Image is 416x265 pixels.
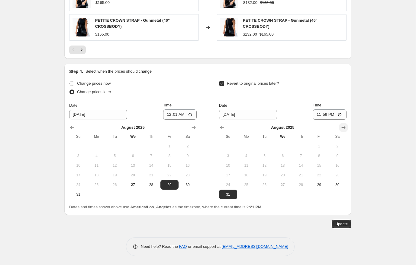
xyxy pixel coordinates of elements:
[237,170,255,180] button: Monday August 18 2025
[331,173,344,178] span: 23
[69,132,87,141] th: Sunday
[294,153,308,158] span: 7
[179,170,197,180] button: Saturday August 23 2025
[87,161,105,170] button: Monday August 11 2025
[126,163,140,168] span: 13
[179,161,197,170] button: Saturday August 16 2025
[124,151,142,161] button: Wednesday August 6 2025
[68,123,76,132] button: Show previous month, July 2025
[90,163,103,168] span: 11
[274,170,292,180] button: Wednesday August 20 2025
[274,151,292,161] button: Wednesday August 6 2025
[69,46,86,54] nav: Pagination
[313,109,347,120] input: 12:00
[219,170,237,180] button: Sunday August 17 2025
[219,103,227,108] span: Date
[312,182,326,187] span: 29
[328,161,347,170] button: Saturday August 16 2025
[72,182,85,187] span: 24
[219,161,237,170] button: Sunday August 10 2025
[142,170,160,180] button: Thursday August 21 2025
[69,180,87,190] button: Sunday August 24 2025
[163,103,172,107] span: Time
[163,182,176,187] span: 29
[108,173,121,178] span: 19
[181,134,194,139] span: Sa
[221,182,235,187] span: 24
[328,170,347,180] button: Saturday August 23 2025
[219,190,237,199] button: Sunday August 31 2025
[218,123,226,132] button: Show previous month, July 2025
[142,132,160,141] th: Thursday
[310,170,328,180] button: Friday August 22 2025
[294,134,308,139] span: Th
[106,132,124,141] th: Tuesday
[90,153,103,158] span: 4
[335,222,348,226] span: Update
[294,163,308,168] span: 14
[179,244,187,249] a: FAQ
[274,180,292,190] button: Today Wednesday August 27 2025
[312,153,326,158] span: 8
[181,153,194,158] span: 9
[276,163,289,168] span: 13
[227,81,279,86] span: Revert to original prices later?
[294,173,308,178] span: 21
[72,173,85,178] span: 17
[312,163,326,168] span: 15
[163,144,176,149] span: 1
[69,151,87,161] button: Sunday August 3 2025
[73,18,90,36] img: A7400208-3_80x.jpg
[69,68,83,74] h2: Step 4.
[126,182,140,187] span: 27
[221,173,235,178] span: 17
[292,161,310,170] button: Thursday August 14 2025
[130,205,171,209] b: America/Los_Angeles
[72,153,85,158] span: 3
[181,144,194,149] span: 2
[69,205,261,209] span: Dates and times shown above use as the timezone, where the current time is
[292,180,310,190] button: Thursday August 28 2025
[142,151,160,161] button: Thursday August 7 2025
[221,134,235,139] span: Su
[163,109,197,120] input: 12:00
[163,173,176,178] span: 22
[179,151,197,161] button: Saturday August 9 2025
[221,153,235,158] span: 3
[144,182,158,187] span: 28
[310,151,328,161] button: Friday August 8 2025
[108,134,121,139] span: Tu
[126,134,140,139] span: We
[219,180,237,190] button: Sunday August 24 2025
[331,163,344,168] span: 16
[124,132,142,141] th: Wednesday
[237,151,255,161] button: Monday August 4 2025
[243,18,318,29] span: PETITE CROWN STRAP - Gunmetal (46" CROSSBODY)
[310,132,328,141] th: Friday
[160,132,179,141] th: Friday
[87,180,105,190] button: Monday August 25 2025
[87,151,105,161] button: Monday August 4 2025
[276,153,289,158] span: 6
[313,103,321,107] span: Time
[328,151,347,161] button: Saturday August 9 2025
[219,151,237,161] button: Sunday August 3 2025
[106,180,124,190] button: Tuesday August 26 2025
[255,151,273,161] button: Tuesday August 5 2025
[240,182,253,187] span: 25
[72,163,85,168] span: 10
[181,163,194,168] span: 16
[237,180,255,190] button: Monday August 25 2025
[258,163,271,168] span: 12
[163,153,176,158] span: 8
[69,103,77,108] span: Date
[77,90,111,94] span: Change prices later
[124,170,142,180] button: Wednesday August 20 2025
[240,163,253,168] span: 11
[72,134,85,139] span: Su
[160,161,179,170] button: Friday August 15 2025
[69,161,87,170] button: Sunday August 10 2025
[163,134,176,139] span: Fr
[160,170,179,180] button: Friday August 22 2025
[331,182,344,187] span: 30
